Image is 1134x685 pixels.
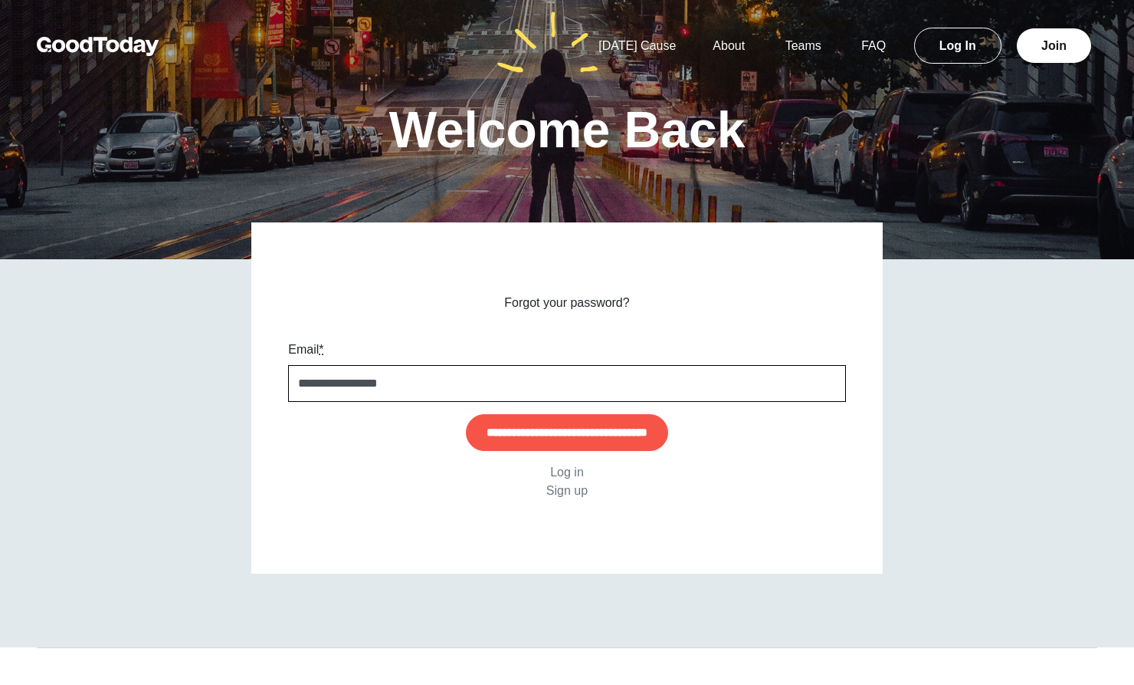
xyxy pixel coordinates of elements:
abbr: required [319,343,323,356]
img: GoodToday [37,37,159,56]
a: Teams [767,39,840,52]
a: Log in [550,466,584,479]
a: Join [1017,28,1091,63]
h2: Forgot your password? [288,296,845,310]
a: Log In [914,28,1001,64]
a: Sign up [546,484,588,497]
label: Email [288,341,323,359]
a: About [694,39,763,52]
a: [DATE] Cause [580,39,694,52]
a: FAQ [843,39,904,52]
h1: Welcome Back [389,104,746,155]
